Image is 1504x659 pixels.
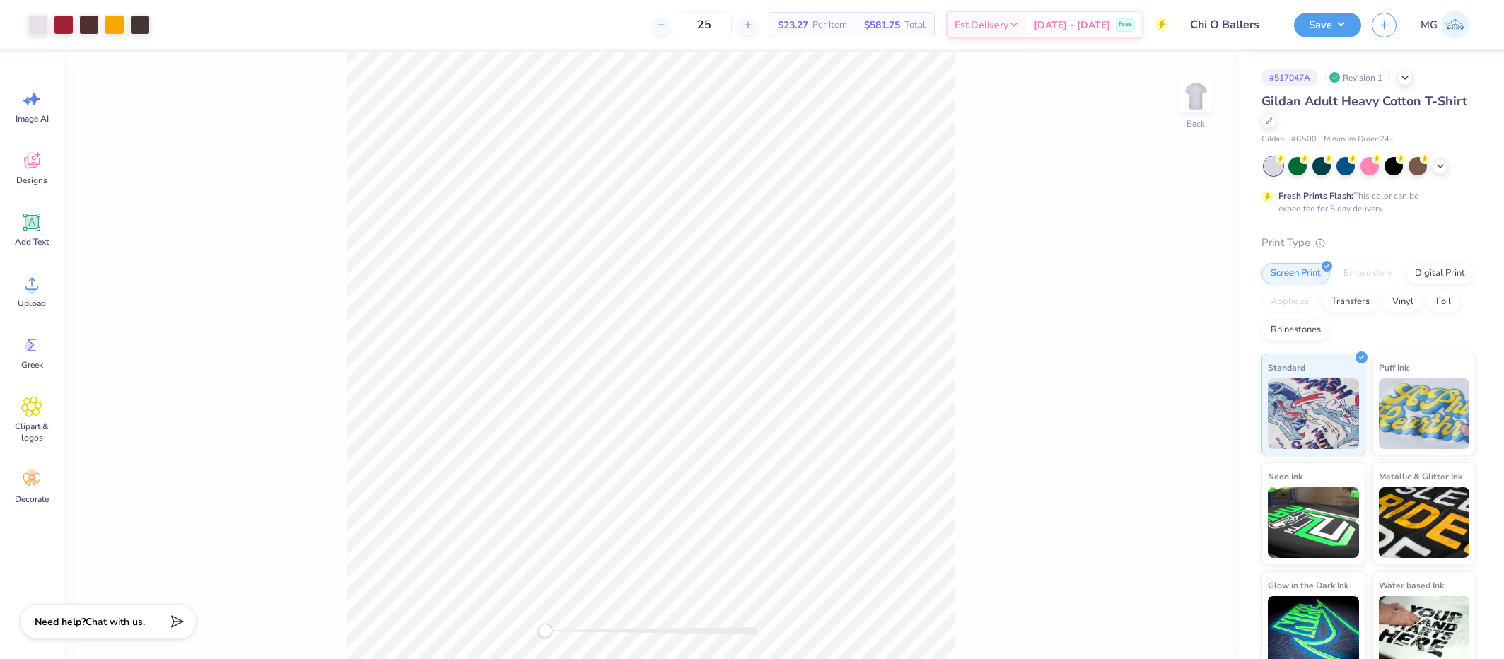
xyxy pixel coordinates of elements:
span: Clipart & logos [8,421,55,443]
span: Image AI [16,113,49,124]
strong: Need help? [35,615,86,629]
strong: Fresh Prints Flash: [1278,190,1353,202]
span: Est. Delivery [955,18,1008,33]
span: Minimum Order: 24 + [1324,134,1394,146]
div: Transfers [1322,291,1379,313]
span: Total [904,18,926,33]
span: Upload [18,298,46,309]
span: Designs [16,175,47,186]
span: Water based Ink [1379,578,1444,593]
span: Gildan Adult Heavy Cotton T-Shirt [1261,93,1467,110]
span: Metallic & Glitter Ink [1379,469,1462,484]
div: Accessibility label [538,624,552,638]
img: Puff Ink [1379,378,1470,449]
span: $581.75 [864,18,900,33]
div: Print Type [1261,235,1476,251]
div: Applique [1261,291,1318,313]
span: Puff Ink [1379,360,1409,375]
div: Vinyl [1383,291,1423,313]
span: Per Item [812,18,847,33]
div: Digital Print [1406,263,1474,284]
button: Save [1294,13,1361,37]
span: Free [1119,20,1132,30]
div: Back [1187,117,1205,130]
input: Untitled Design [1179,11,1283,39]
span: $23.27 [778,18,808,33]
span: [DATE] - [DATE] [1034,18,1110,33]
span: Gildan [1261,134,1284,146]
span: MG [1421,17,1438,33]
img: Neon Ink [1268,487,1359,558]
span: Decorate [15,494,49,505]
img: Back [1182,82,1210,110]
img: Metallic & Glitter Ink [1379,487,1470,558]
div: Screen Print [1261,263,1330,284]
div: Foil [1427,291,1460,313]
div: # 517047A [1261,69,1318,86]
span: Standard [1268,360,1305,375]
input: – – [677,12,732,37]
span: Glow in the Dark Ink [1268,578,1348,593]
a: MG [1414,11,1476,39]
span: Greek [21,359,43,371]
img: Mary Grace [1441,11,1469,39]
span: Chat with us. [86,615,145,629]
span: # G500 [1291,134,1317,146]
span: Neon Ink [1268,469,1302,484]
div: This color can be expedited for 5 day delivery. [1278,189,1452,215]
div: Rhinestones [1261,320,1330,341]
div: Revision 1 [1325,69,1390,86]
div: Embroidery [1334,263,1401,284]
span: Add Text [15,236,49,247]
img: Standard [1268,378,1359,449]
